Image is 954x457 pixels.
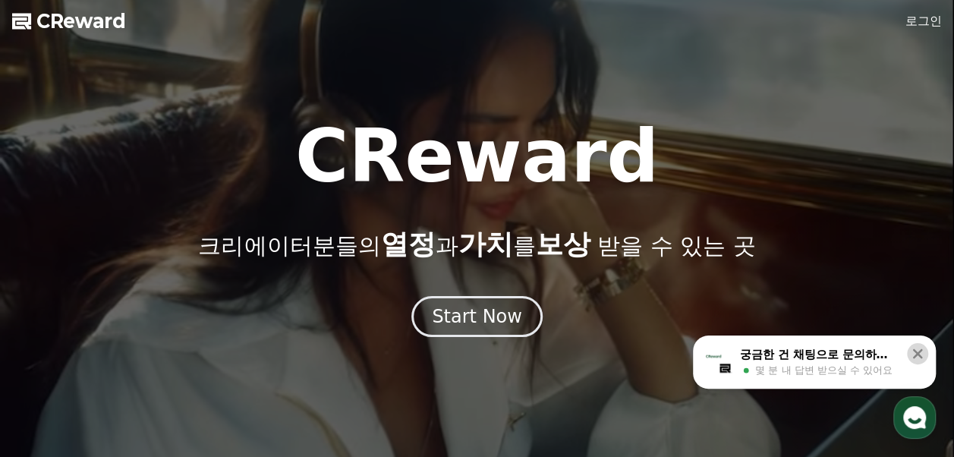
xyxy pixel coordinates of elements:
[48,354,57,366] span: 홈
[905,12,942,30] a: 로그인
[196,331,291,369] a: 설정
[5,331,100,369] a: 홈
[458,228,512,260] span: 가치
[235,354,253,366] span: 설정
[535,228,590,260] span: 보상
[139,355,157,367] span: 대화
[36,9,126,33] span: CReward
[100,331,196,369] a: 대화
[198,229,755,260] p: 크리에이터분들의 과 를 받을 수 있는 곳
[12,9,126,33] a: CReward
[411,296,543,337] button: Start Now
[295,120,659,193] h1: CReward
[432,304,522,329] div: Start Now
[411,311,543,326] a: Start Now
[380,228,435,260] span: 열정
